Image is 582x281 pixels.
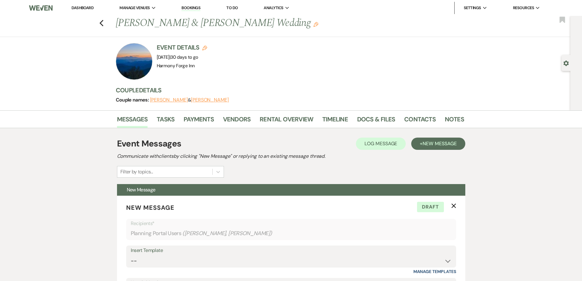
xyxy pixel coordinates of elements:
[170,54,198,60] span: |
[423,140,456,147] span: New Message
[150,98,188,102] button: [PERSON_NAME]
[404,114,436,128] a: Contacts
[182,229,272,238] span: ( [PERSON_NAME], [PERSON_NAME] )
[411,138,465,150] button: +New Message
[131,246,452,255] div: Insert Template
[191,98,229,102] button: [PERSON_NAME]
[157,63,195,69] span: Harmony Forge Inn
[445,114,464,128] a: Notes
[513,5,534,11] span: Resources
[71,5,93,10] a: Dashboard
[131,220,452,227] p: Recipients*
[563,60,569,66] button: Open lead details
[150,97,229,103] span: &
[157,114,174,128] a: Tasks
[223,114,251,128] a: Vendors
[119,5,150,11] span: Manage Venues
[29,2,52,14] img: Weven Logo
[226,5,238,10] a: To Do
[364,140,397,147] span: Log Message
[413,269,456,274] a: Manage Templates
[117,114,148,128] a: Messages
[117,153,465,160] h2: Communicate with clients by clicking "New Message" or replying to an existing message thread.
[126,204,174,212] span: New Message
[116,97,150,103] span: Couple names:
[264,5,283,11] span: Analytics
[131,227,452,239] div: Planning Portal Users
[313,21,318,27] button: Edit
[127,187,156,193] span: New Message
[464,5,481,11] span: Settings
[181,5,200,11] a: Bookings
[417,202,444,212] span: Draft
[116,16,390,31] h1: [PERSON_NAME] & [PERSON_NAME] Wedding
[157,54,198,60] span: [DATE]
[357,114,395,128] a: Docs & Files
[184,114,214,128] a: Payments
[170,54,198,60] span: 30 days to go
[117,137,181,150] h1: Event Messages
[116,86,458,94] h3: Couple Details
[157,43,207,52] h3: Event Details
[120,168,153,176] div: Filter by topics...
[322,114,348,128] a: Timeline
[356,138,406,150] button: Log Message
[260,114,313,128] a: Rental Overview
